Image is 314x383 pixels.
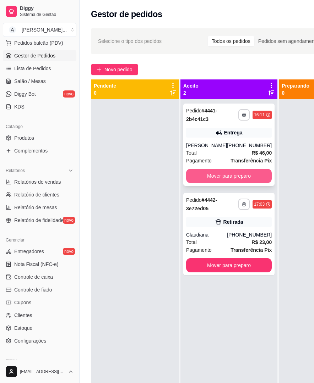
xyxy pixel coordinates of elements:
p: 2 [183,89,199,96]
a: Nota Fiscal (NFC-e) [3,259,76,270]
span: Controle de caixa [14,273,53,281]
span: Pedido [186,197,202,203]
span: Cupons [14,299,31,306]
span: Novo pedido [104,66,132,73]
button: Pedidos balcão (PDV) [3,37,76,49]
span: Produtos [14,134,34,141]
button: Select a team [3,23,76,37]
a: KDS [3,101,76,112]
span: Pedidos balcão (PDV) [14,39,63,46]
span: Pedido [186,108,202,113]
p: Preparando [282,82,309,89]
span: Clientes [14,312,32,319]
span: Relatório de mesas [14,204,57,211]
span: KDS [14,103,25,110]
a: Lista de Pedidos [3,63,76,74]
span: Controle de fiado [14,286,52,293]
span: Total [186,238,197,246]
a: Clientes [3,310,76,321]
button: [EMAIL_ADDRESS][DOMAIN_NAME] [3,363,76,380]
div: [PHONE_NUMBER] [227,231,272,238]
a: Complementos [3,145,76,156]
a: Configurações [3,335,76,346]
div: [PERSON_NAME] [186,142,227,149]
span: Lista de Pedidos [14,65,51,72]
a: Relatório de mesas [3,202,76,213]
a: Produtos [3,132,76,144]
span: plus [97,67,102,72]
span: Pagamento [186,246,212,254]
h2: Gestor de pedidos [91,9,162,20]
p: Aceito [183,82,199,89]
a: Controle de caixa [3,271,76,283]
strong: R$ 46,00 [251,150,272,156]
div: Retirada [223,218,243,226]
span: Diggy [20,5,74,12]
a: Entregadoresnovo [3,246,76,257]
div: [PHONE_NUMBER] [227,142,272,149]
p: 0 [282,89,309,96]
div: Todos os pedidos [208,36,254,46]
a: DiggySistema de Gestão [3,3,76,20]
a: Relatório de fidelidadenovo [3,215,76,226]
span: Nota Fiscal (NFC-e) [14,261,58,268]
p: Pendente [94,82,116,89]
div: Catálogo [3,121,76,132]
span: Relatórios [6,168,25,173]
span: Relatório de clientes [14,191,59,198]
div: Diggy [3,355,76,366]
span: Entregadores [14,248,44,255]
a: Relatório de clientes [3,189,76,200]
button: Mover para preparo [186,169,272,183]
span: Salão / Mesas [14,78,46,85]
span: Relatório de fidelidade [14,217,64,224]
strong: # 4442-3e72ed05 [186,197,217,211]
strong: # 4441-2b4c41c3 [186,108,217,122]
span: Estoque [14,324,32,332]
strong: R$ 23,00 [251,239,272,245]
strong: Transferência Pix [231,247,272,253]
span: A [9,26,16,33]
a: Diggy Botnovo [3,88,76,100]
div: Gerenciar [3,234,76,246]
button: Mover para preparo [186,258,272,272]
p: 0 [94,89,116,96]
a: Gestor de Pedidos [3,50,76,61]
span: Selecione o tipo dos pedidos [98,37,162,45]
a: Relatórios de vendas [3,176,76,188]
span: Relatórios de vendas [14,178,61,185]
div: Entrega [224,129,243,136]
div: 17:03 [254,201,265,207]
span: Diggy Bot [14,90,36,98]
a: Cupons [3,297,76,308]
span: Complementos [14,147,48,154]
strong: Transferência Pix [231,158,272,163]
a: Salão / Mesas [3,76,76,87]
span: Total [186,149,197,157]
span: Gestor de Pedidos [14,52,55,59]
a: Controle de fiado [3,284,76,295]
span: Configurações [14,337,46,344]
span: Pagamento [186,157,212,165]
div: 16:11 [254,112,265,118]
a: Estoque [3,322,76,334]
button: Novo pedido [91,64,138,75]
span: [EMAIL_ADDRESS][DOMAIN_NAME] [20,369,65,374]
div: Claudiana [186,231,227,238]
span: Sistema de Gestão [20,12,74,17]
div: [PERSON_NAME] ... [22,26,67,33]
